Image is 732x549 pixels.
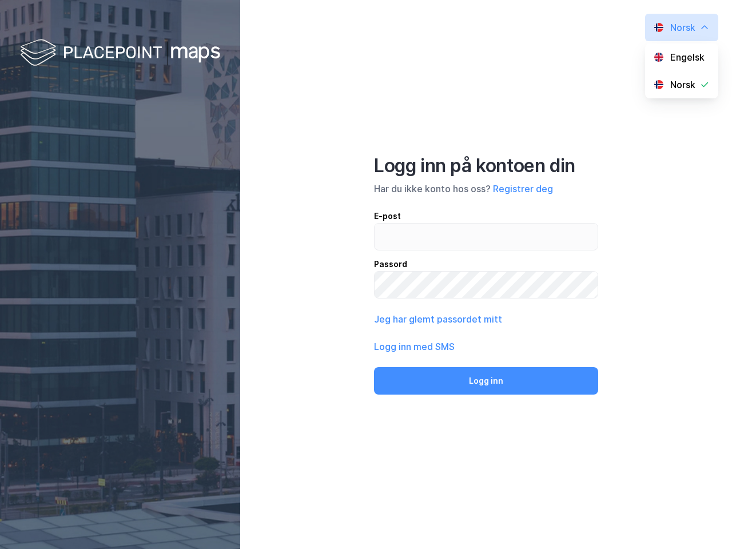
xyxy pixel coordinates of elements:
[374,367,598,395] button: Logg inn
[20,37,220,70] img: logo-white.f07954bde2210d2a523dddb988cd2aa7.svg
[374,312,502,326] button: Jeg har glemt passordet mitt
[670,50,705,64] div: Engelsk
[374,340,455,353] button: Logg inn med SMS
[670,78,695,91] div: Norsk
[374,257,598,271] div: Passord
[493,182,553,196] button: Registrer deg
[374,209,598,223] div: E-post
[374,182,598,196] div: Har du ikke konto hos oss?
[670,21,695,34] div: Norsk
[374,154,598,177] div: Logg inn på kontoen din
[675,494,732,549] iframe: Chat Widget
